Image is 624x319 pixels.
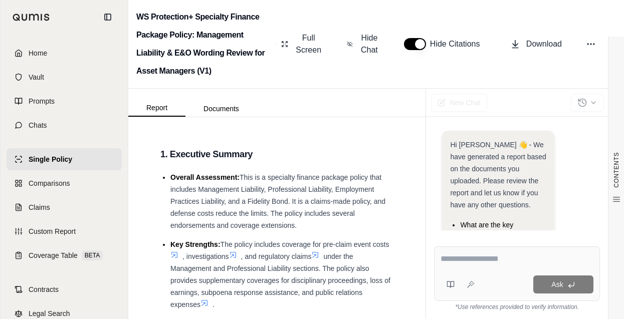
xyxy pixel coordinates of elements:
span: . [213,300,215,308]
span: CONTENTS [612,152,620,188]
button: Ask [533,275,593,293]
a: Home [7,42,122,64]
span: Contracts [29,284,59,294]
span: under the Management and Professional Liability sections. The policy also provides supplementary ... [170,252,390,308]
span: , and regulatory claims [241,252,312,260]
span: Full Screen [294,32,323,56]
a: Contracts [7,278,122,300]
span: Hi [PERSON_NAME] 👋 - We have generated a report based on the documents you uploaded. Please revie... [450,141,546,209]
span: Prompts [29,96,55,106]
span: Hide Citations [430,38,486,50]
button: Download [506,34,566,54]
a: Comparisons [7,172,122,194]
h3: 1. Executive Summary [160,145,393,163]
span: Coverage Table [29,250,78,260]
span: Comparisons [29,178,70,188]
span: This is a specialty finance package policy that includes Management Liability, Professional Liabi... [170,173,385,229]
button: Full Screen [277,28,327,60]
span: Vault [29,72,44,82]
span: Legal Search [29,308,70,318]
span: Chats [29,120,47,130]
a: Chats [7,114,122,136]
button: Collapse sidebar [100,9,116,25]
div: *Use references provided to verify information. [434,301,600,311]
span: Key Strengths: [170,240,221,248]
button: Report [128,100,185,117]
span: , investigations [182,252,229,260]
a: Custom Report [7,220,122,242]
span: Overall Assessment: [170,173,240,181]
a: Claims [7,196,122,218]
span: Hide Chat [359,32,380,56]
span: BETA [82,250,103,260]
a: Vault [7,66,122,88]
a: Coverage TableBETA [7,244,122,266]
span: Home [29,48,47,58]
span: Single Policy [29,154,72,164]
a: Prompts [7,90,122,112]
a: Single Policy [7,148,122,170]
button: Hide Chat [343,28,384,60]
img: Qumis Logo [13,14,50,21]
span: Ask [551,280,563,288]
span: Download [526,38,562,50]
button: Documents [185,101,257,117]
span: What are the key definitions within the Management Liability and E&O sections that are critical f... [460,221,540,289]
h2: WS Protection+ Specialty Finance Package Policy: Management Liability & E&O Wording Review for As... [136,8,271,80]
span: Custom Report [29,226,76,236]
span: The policy includes coverage for pre-claim event costs [221,240,389,248]
span: Claims [29,202,50,212]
